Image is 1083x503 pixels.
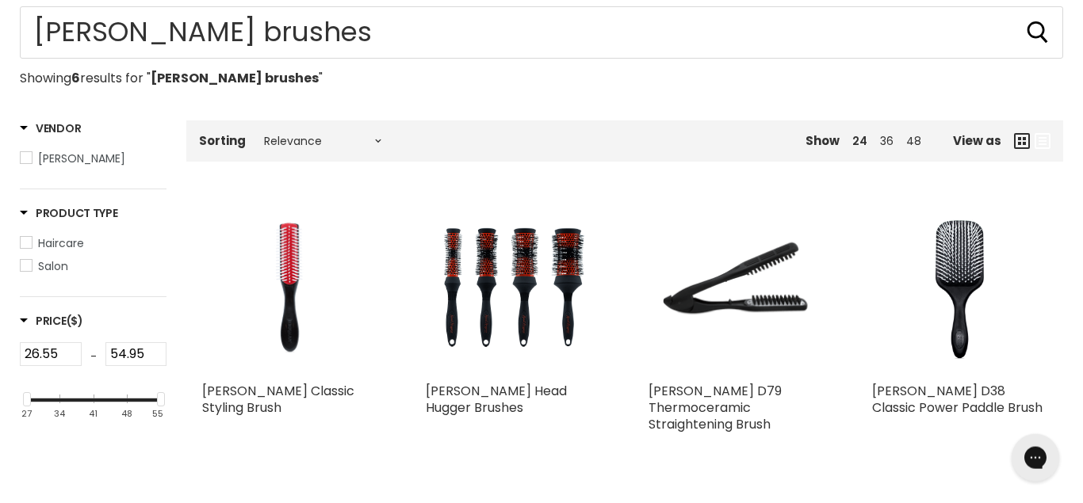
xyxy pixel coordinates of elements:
[806,132,840,149] span: Show
[906,133,921,149] a: 48
[71,69,80,87] strong: 6
[880,133,894,149] a: 36
[67,313,83,329] span: ($)
[426,200,602,375] img: Denman Head Hugger Brushes
[20,6,1063,59] form: Product
[89,409,98,419] div: 41
[199,134,246,147] label: Sorting
[649,200,825,375] img: Denman D79 Thermoceramic Straightening Brush
[20,71,1063,86] p: Showing results for " "
[54,409,65,419] div: 34
[20,313,83,329] h3: Price($)
[872,382,1043,417] a: [PERSON_NAME] D38 Classic Power Paddle Brush
[20,205,118,221] h3: Product Type
[852,133,867,149] a: 24
[152,409,163,419] div: 55
[20,257,166,275] a: Salon
[105,342,167,366] input: Max Price
[872,200,1048,375] img: Denman D38 Classic Power Paddle Brush
[202,200,378,375] img: Denman Classic Styling Brush
[426,382,567,417] a: [PERSON_NAME] Head Hugger Brushes
[20,234,166,252] a: Haircare
[82,342,105,371] div: -
[20,150,166,167] a: Denman
[21,409,32,419] div: 27
[38,235,84,251] span: Haircare
[151,69,319,87] strong: [PERSON_NAME] brushes
[649,382,782,433] a: [PERSON_NAME] D79 Thermoceramic Straightening Brush
[1025,20,1050,45] button: Search
[20,342,82,366] input: Min Price
[202,382,354,417] a: [PERSON_NAME] Classic Styling Brush
[20,120,81,136] h3: Vendor
[953,134,1001,147] span: View as
[38,258,68,274] span: Salon
[20,313,83,329] span: Price
[38,151,125,166] span: [PERSON_NAME]
[121,409,132,419] div: 48
[1004,429,1067,487] iframe: Gorgias live chat messenger
[20,6,1063,59] input: Search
